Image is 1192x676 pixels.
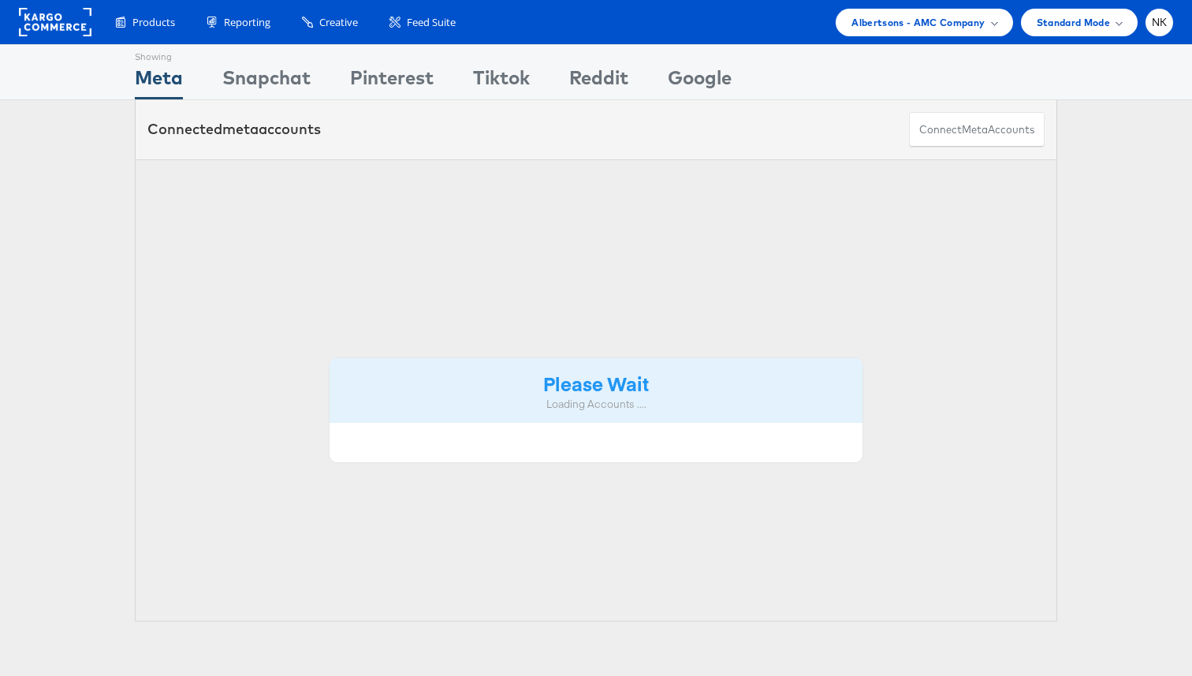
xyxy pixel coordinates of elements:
[350,64,434,99] div: Pinterest
[851,14,985,31] span: Albertsons - AMC Company
[222,64,311,99] div: Snapchat
[222,120,259,138] span: meta
[135,45,183,64] div: Showing
[1152,17,1168,28] span: NK
[1037,14,1110,31] span: Standard Mode
[962,122,988,137] span: meta
[341,397,851,412] div: Loading Accounts ....
[147,119,321,140] div: Connected accounts
[319,15,358,30] span: Creative
[224,15,270,30] span: Reporting
[543,370,649,396] strong: Please Wait
[135,64,183,99] div: Meta
[473,64,530,99] div: Tiktok
[909,112,1045,148] button: ConnectmetaAccounts
[407,15,456,30] span: Feed Suite
[668,64,732,99] div: Google
[569,64,628,99] div: Reddit
[132,15,175,30] span: Products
